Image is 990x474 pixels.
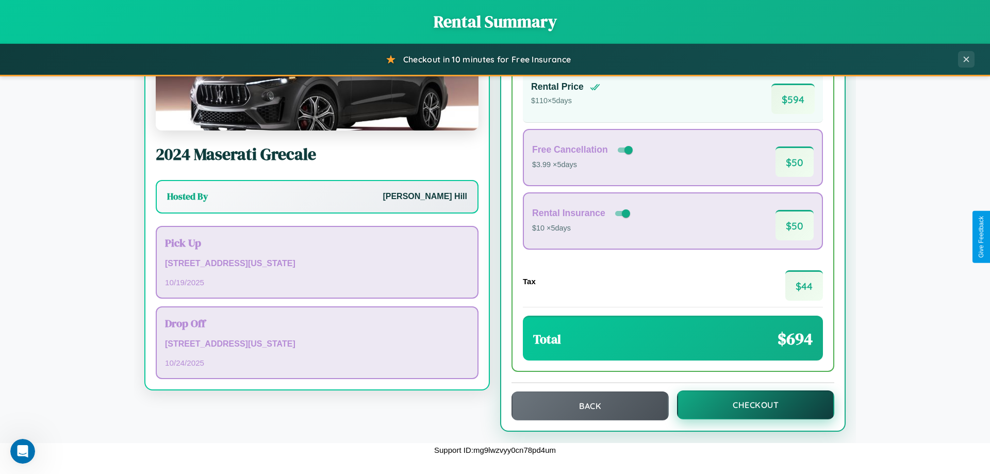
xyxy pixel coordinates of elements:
[165,356,469,370] p: 10 / 24 / 2025
[775,146,814,177] span: $ 50
[978,216,985,258] div: Give Feedback
[165,337,469,352] p: [STREET_ADDRESS][US_STATE]
[165,316,469,331] h3: Drop Off
[532,158,635,172] p: $3.99 × 5 days
[531,94,600,108] p: $ 110 × 5 days
[403,54,571,64] span: Checkout in 10 minutes for Free Insurance
[156,143,478,166] h2: 2024 Maserati Grecale
[383,189,467,204] p: [PERSON_NAME] Hill
[434,443,556,457] p: Support ID: mg9lwzvyy0cn78pd4um
[532,144,608,155] h4: Free Cancellation
[156,27,478,130] img: Maserati Grecale
[10,439,35,464] iframe: Intercom live chat
[10,10,980,33] h1: Rental Summary
[785,270,823,301] span: $ 44
[165,235,469,250] h3: Pick Up
[532,222,632,235] p: $10 × 5 days
[523,277,536,286] h4: Tax
[677,390,834,419] button: Checkout
[532,208,605,219] h4: Rental Insurance
[531,81,584,92] h4: Rental Price
[775,210,814,240] span: $ 50
[778,328,813,350] span: $ 694
[165,256,469,271] p: [STREET_ADDRESS][US_STATE]
[533,331,561,348] h3: Total
[771,84,815,114] span: $ 594
[165,275,469,289] p: 10 / 19 / 2025
[511,391,669,420] button: Back
[167,190,208,203] h3: Hosted By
